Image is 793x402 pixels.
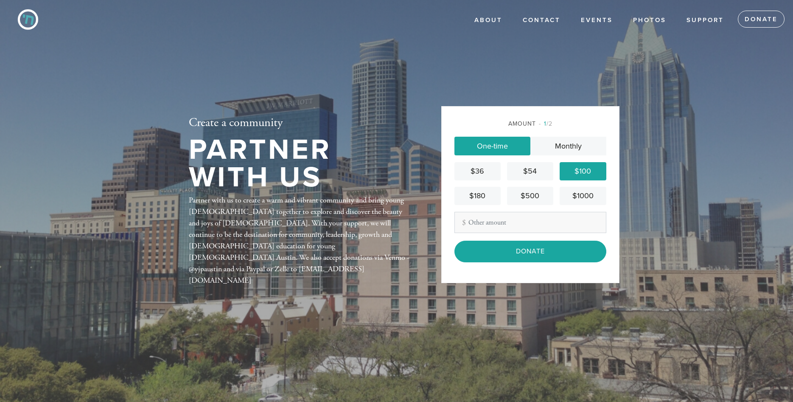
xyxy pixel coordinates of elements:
span: 1 [544,120,546,127]
div: Amount [454,119,606,128]
span: /2 [539,120,552,127]
a: $54 [507,162,553,180]
a: $180 [454,187,501,205]
a: $100 [560,162,606,180]
a: $500 [507,187,553,205]
a: Events [574,12,619,28]
input: Other amount [454,212,606,233]
a: About [468,12,509,28]
a: $36 [454,162,501,180]
div: $100 [563,166,602,177]
div: $500 [510,190,550,202]
img: CYP%20Icon-02.png [13,4,43,35]
input: Donate [454,241,606,262]
a: Monthly [530,137,606,155]
h2: Create a community [189,116,414,130]
a: One-time [454,137,530,155]
a: Photos [627,12,673,28]
a: $1000 [560,187,606,205]
div: $54 [510,166,550,177]
div: Partner with us to create a warm and vibrant community and bring young [DEMOGRAPHIC_DATA] togethe... [189,194,414,286]
a: Contact [516,12,567,28]
a: Donate [738,11,785,28]
a: Support [680,12,730,28]
div: $180 [458,190,497,202]
h1: Partner with Us [189,136,414,191]
div: $1000 [563,190,602,202]
div: $36 [458,166,497,177]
